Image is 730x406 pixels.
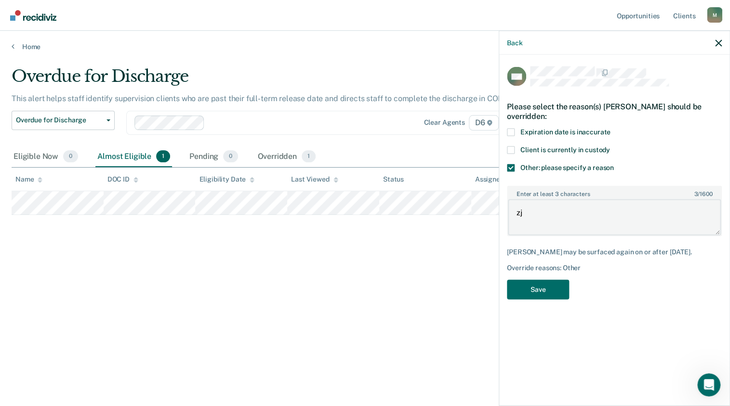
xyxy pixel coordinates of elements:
[694,190,712,197] span: / 1600
[199,175,254,183] div: Eligibility Date
[697,373,720,396] iframe: Intercom live chat
[507,248,722,256] div: [PERSON_NAME] may be surfaced again on or after [DATE].
[187,146,240,168] div: Pending
[63,150,78,163] span: 0
[520,163,614,171] span: Other: please specify a reason
[707,7,722,23] div: M
[223,150,238,163] span: 0
[520,145,610,153] span: Client is currently in custody
[507,39,522,47] button: Back
[15,175,42,183] div: Name
[383,175,404,183] div: Status
[107,175,138,183] div: DOC ID
[12,94,512,103] p: This alert helps staff identify supervision clients who are past their full-term release date and...
[12,42,718,51] a: Home
[520,128,611,135] span: Expiration date is inaccurate
[10,10,56,21] img: Recidiviz
[302,150,316,163] span: 1
[12,66,559,94] div: Overdue for Discharge
[707,7,722,23] button: Profile dropdown button
[12,146,80,168] div: Eligible Now
[16,116,103,124] span: Overdue for Discharge
[508,199,721,235] textarea: zju
[507,264,722,272] div: Override reasons: Other
[469,115,499,131] span: D6
[507,94,722,128] div: Please select the reason(s) [PERSON_NAME] should be overridden:
[255,146,318,168] div: Overridden
[507,280,569,300] button: Save
[508,186,721,197] label: Enter at least 3 characters
[475,175,520,183] div: Assigned to
[95,146,172,168] div: Almost Eligible
[694,190,698,197] span: 3
[156,150,170,163] span: 1
[424,118,465,127] div: Clear agents
[291,175,338,183] div: Last Viewed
